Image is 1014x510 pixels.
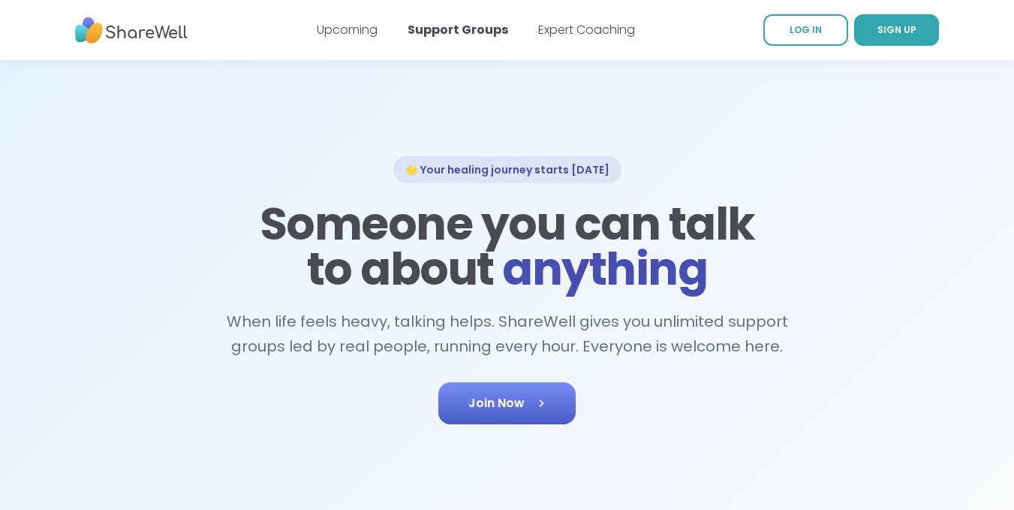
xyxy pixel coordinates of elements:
[790,23,822,36] span: LOG IN
[393,156,621,183] div: 🌟 Your healing journey starts [DATE]
[763,14,848,46] a: LOG IN
[219,309,796,358] h2: When life feels heavy, talking helps. ShareWell gives you unlimited support groups led by real pe...
[75,10,188,51] img: ShareWell Nav Logo
[877,23,916,36] span: SIGN UP
[317,21,378,38] a: Upcoming
[438,382,576,424] a: Join Now
[255,201,760,291] h1: Someone you can talk to about
[408,21,508,38] a: Support Groups
[502,237,707,300] span: anything
[854,14,939,46] a: SIGN UP
[468,394,546,412] span: Join Now
[538,21,635,38] a: Expert Coaching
